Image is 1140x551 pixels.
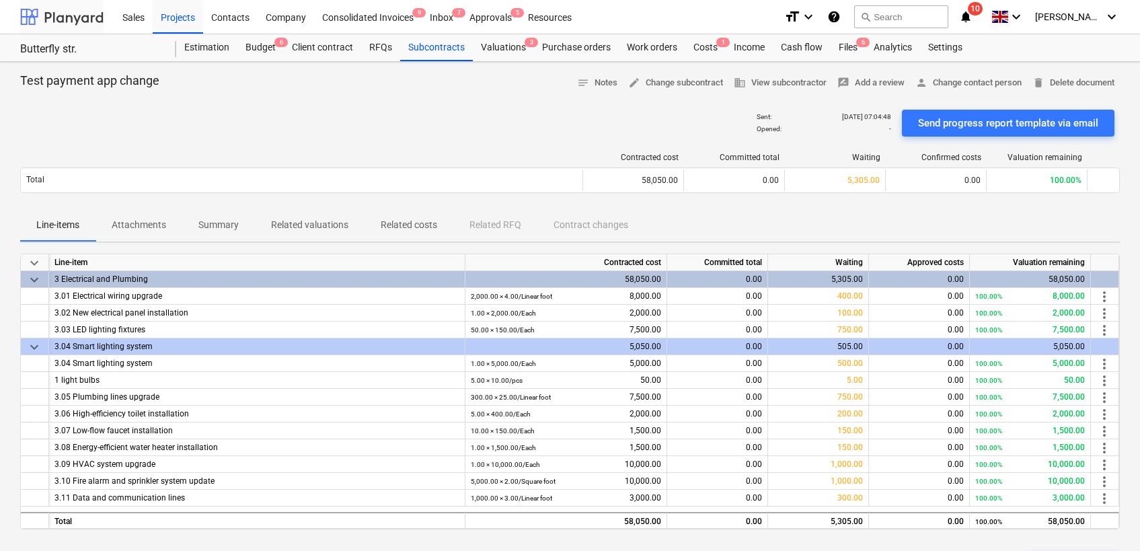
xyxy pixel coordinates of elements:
[837,291,863,301] span: 400.00
[1096,305,1112,322] span: more_vert
[948,493,964,503] span: 0.00
[36,218,79,232] p: Line-items
[54,355,459,372] div: 3.04 Smart lighting system
[54,439,459,456] div: 3.08 Energy-efficient water heater installation
[1104,9,1120,25] i: keyboard_arrow_down
[968,2,983,15] span: 10
[1073,486,1140,551] iframe: Chat Widget
[471,305,661,322] div: 2,000.00
[525,38,538,47] span: 3
[26,174,44,186] p: Total
[26,339,42,355] span: keyboard_arrow_down
[831,460,863,469] span: 1,000.00
[746,375,762,385] span: 0.00
[534,34,619,61] div: Purchase orders
[54,389,459,406] div: 3.05 Plumbing lines upgrade
[54,490,459,507] div: 3.11 Data and communication lines
[400,34,473,61] a: Subcontracts
[837,426,863,435] span: 150.00
[768,338,869,355] div: 505.00
[54,322,459,338] div: 3.03 LED lighting fixtures
[1096,390,1112,406] span: more_vert
[746,460,762,469] span: 0.00
[784,9,800,25] i: format_size
[975,377,1002,384] small: 100.00%
[49,254,465,271] div: Line-item
[768,254,869,271] div: Waiting
[891,153,981,162] div: Confirmed costs
[1096,373,1112,389] span: more_vert
[471,293,552,300] small: 2,000.00 × 4.00 / Linear foot
[837,308,863,318] span: 100.00
[975,494,1002,502] small: 100.00%
[734,77,746,89] span: business
[827,9,841,25] i: Knowledge base
[667,512,768,529] div: 0.00
[768,271,869,288] div: 5,305.00
[975,293,1002,300] small: 100.00%
[746,476,762,486] span: 0.00
[837,77,849,89] span: rate_review
[577,77,589,89] span: notes
[1096,474,1112,490] span: more_vert
[734,75,827,91] span: View subcontractor
[757,112,771,121] p: Sent :
[716,38,730,47] span: 1
[746,291,762,301] span: 0.00
[837,409,863,418] span: 200.00
[471,456,661,473] div: 10,000.00
[465,254,667,271] div: Contracted cost
[26,255,42,271] span: keyboard_arrow_down
[975,518,1002,525] small: 100.00%
[975,305,1085,322] div: 2,000.00
[800,9,816,25] i: keyboard_arrow_down
[975,444,1002,451] small: 100.00%
[1096,423,1112,439] span: more_vert
[773,34,831,61] div: Cash flow
[975,372,1085,389] div: 50.00
[975,322,1085,338] div: 7,500.00
[902,110,1114,137] button: Send progress report template via email
[628,77,640,89] span: edit
[471,410,531,418] small: 5.00 × 400.00 / Each
[948,308,964,318] span: 0.00
[746,359,762,368] span: 0.00
[837,392,863,402] span: 750.00
[948,375,964,385] span: 0.00
[471,389,661,406] div: 7,500.00
[959,9,973,25] i: notifications
[910,73,1027,94] button: Change contact person
[381,218,437,232] p: Related costs
[975,513,1085,530] div: 58,050.00
[572,73,623,94] button: Notes
[866,34,920,61] div: Analytics
[54,423,459,439] div: 3.07 Low-flow faucet installation
[869,512,970,529] div: 0.00
[832,73,910,94] button: Add a review
[54,305,459,322] div: 3.02 New electrical panel installation
[54,473,459,490] div: 3.10 Fire alarm and sprinkler system update
[847,176,880,185] span: 5,305.00
[471,406,661,423] div: 2,000.00
[948,291,964,301] span: 0.00
[975,427,1002,435] small: 100.00%
[176,34,237,61] a: Estimation
[667,338,768,355] div: 0.00
[837,325,863,334] span: 750.00
[465,512,667,529] div: 58,050.00
[837,493,863,503] span: 300.00
[685,34,726,61] a: Costs1
[842,112,891,121] p: [DATE] 07:04:48
[746,325,762,334] span: 0.00
[471,423,661,439] div: 1,500.00
[473,34,534,61] div: Valuations
[1096,356,1112,372] span: more_vert
[847,375,863,385] span: 5.00
[361,34,400,61] a: RFQs
[992,153,1082,162] div: Valuation remaining
[948,325,964,334] span: 0.00
[746,443,762,452] span: 0.00
[471,360,536,367] small: 1.00 × 5,000.00 / Each
[198,218,239,232] p: Summary
[1096,406,1112,423] span: more_vert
